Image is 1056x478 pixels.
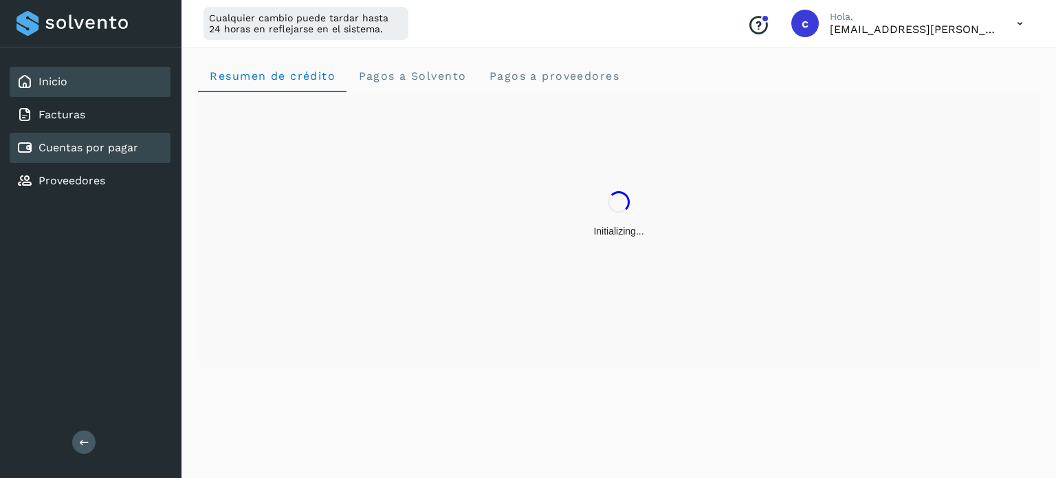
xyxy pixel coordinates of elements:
a: Proveedores [38,174,105,187]
div: Proveedores [10,166,170,196]
span: Resumen de crédito [209,69,335,83]
span: Pagos a Solvento [357,69,466,83]
span: Pagos a proveedores [488,69,619,83]
div: Facturas [10,100,170,130]
p: Hola, [830,11,995,23]
a: Facturas [38,108,85,121]
a: Inicio [38,75,67,88]
div: Cualquier cambio puede tardar hasta 24 horas en reflejarse en el sistema. [203,7,408,40]
div: Cuentas por pagar [10,133,170,163]
div: Inicio [10,67,170,97]
p: coral.lorenzo@clgtransportes.com [830,23,995,36]
a: Cuentas por pagar [38,141,138,154]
